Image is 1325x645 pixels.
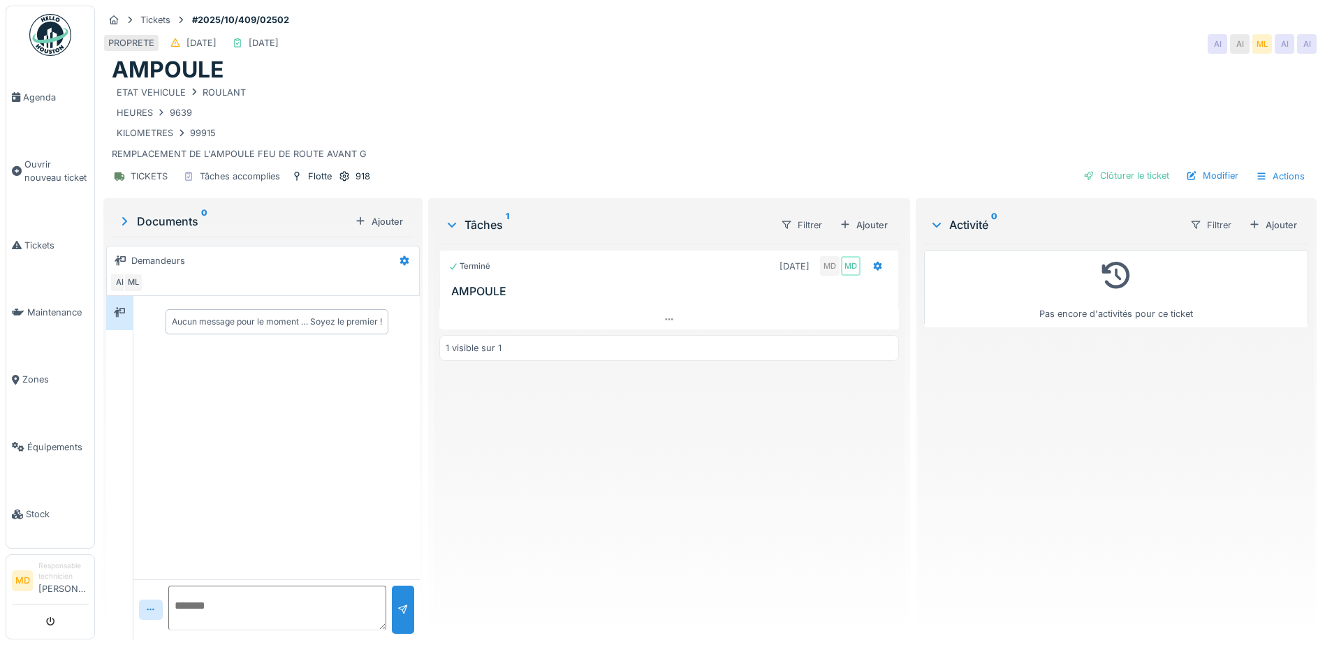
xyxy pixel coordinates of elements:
[38,561,89,582] div: Responsable technicien
[841,256,861,276] div: MD
[6,64,94,131] a: Agenda
[1184,215,1238,235] div: Filtrer
[779,260,810,273] div: [DATE]
[110,273,129,292] div: AI
[308,170,332,183] div: Flotte
[124,273,143,292] div: ML
[29,14,71,56] img: Badge_color-CXgf-gQk.svg
[131,170,168,183] div: TICKETS
[445,216,769,233] div: Tâches
[22,373,89,386] span: Zones
[6,131,94,212] a: Ouvrir nouveau ticket
[27,440,89,454] span: Équipements
[349,212,409,231] div: Ajouter
[1297,34,1317,54] div: AI
[6,212,94,279] a: Tickets
[112,57,224,83] h1: AMPOULE
[24,239,89,252] span: Tickets
[108,36,154,50] div: PROPRETE
[12,561,89,605] a: MD Responsable technicien[PERSON_NAME]
[117,86,246,99] div: ETAT VEHICULE ROULANT
[356,170,370,183] div: 918
[112,84,1308,161] div: REMPLACEMENT DE L'AMPOULE FEU DE ROUTE AVANT G
[1078,166,1175,185] div: Clôturer le ticket
[201,213,207,230] sup: 0
[820,256,840,276] div: MD
[131,254,185,267] div: Demandeurs
[1230,34,1250,54] div: AI
[446,341,502,355] div: 1 visible sur 1
[6,481,94,548] a: Stock
[24,158,89,184] span: Ouvrir nouveau ticket
[448,260,490,272] div: Terminé
[1275,34,1294,54] div: AI
[1208,34,1227,54] div: AI
[186,36,217,50] div: [DATE]
[38,561,89,601] li: [PERSON_NAME]
[1252,34,1272,54] div: ML
[451,285,893,298] h3: AMPOULE
[991,216,997,233] sup: 0
[506,216,509,233] sup: 1
[834,216,893,235] div: Ajouter
[6,346,94,413] a: Zones
[200,170,280,183] div: Tâches accomplies
[6,279,94,346] a: Maintenance
[1180,166,1244,185] div: Modifier
[930,216,1178,233] div: Activité
[117,213,349,230] div: Documents
[140,13,170,27] div: Tickets
[117,126,216,140] div: KILOMETRES 99915
[933,256,1299,321] div: Pas encore d'activités pour ce ticket
[172,316,382,328] div: Aucun message pour le moment … Soyez le premier !
[186,13,295,27] strong: #2025/10/409/02502
[26,507,89,521] span: Stock
[12,570,33,591] li: MD
[775,215,828,235] div: Filtrer
[1243,216,1303,235] div: Ajouter
[249,36,279,50] div: [DATE]
[27,306,89,319] span: Maintenance
[1250,166,1311,186] div: Actions
[117,106,192,119] div: HEURES 9639
[6,413,94,480] a: Équipements
[23,91,89,104] span: Agenda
